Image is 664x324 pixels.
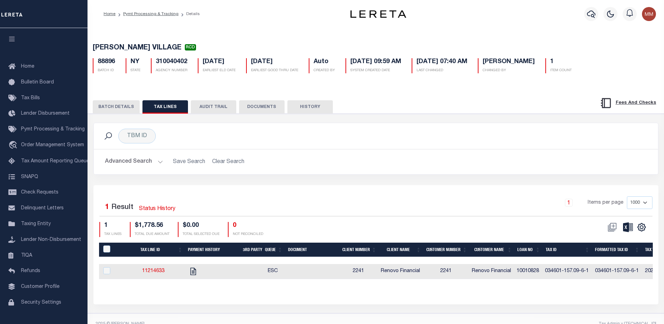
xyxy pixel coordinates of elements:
span: Lender Disbursement [21,111,70,116]
th: Document [285,243,340,257]
button: BATCH DETAILS [93,100,140,114]
span: Bulletin Board [21,80,54,85]
a: Pymt Processing & Tracking [123,12,179,16]
th: Tax Line ID: activate to sort column ascending [122,243,186,257]
td: 034601-157.09-6-1 [592,264,642,279]
a: 11214633 [142,269,165,274]
th: Queue: activate to sort column ascending [262,243,285,257]
h4: $1,778.56 [135,222,169,230]
th: Client Name: activate to sort column ascending [379,243,424,257]
span: Refunds [21,269,40,274]
li: Details [179,11,200,17]
span: Lender Non-Disbursement [21,237,81,242]
h5: NY [131,58,140,66]
button: AUDIT TRAIL [191,100,236,114]
h5: 1 [550,58,572,66]
th: 3rd Party [240,243,262,257]
p: ITEM COUNT [550,68,572,73]
span: Taxing Entity [21,222,51,227]
td: 034601-157.09-6-1 [542,264,592,279]
p: TOTAL DUE AMOUNT [135,232,169,237]
p: BATCH ID [98,68,115,73]
th: Formatted Tax ID: activate to sort column ascending [592,243,642,257]
h5: 88896 [98,58,115,66]
span: Tax Amount Reporting Queue [21,159,89,164]
span: Items per page [588,199,623,207]
img: svg+xml;base64,PHN2ZyB4bWxucz0iaHR0cDovL3d3dy53My5vcmcvMjAwMC9zdmciIHBvaW50ZXItZXZlbnRzPSJub25lIi... [642,7,656,21]
span: 2241 [353,269,364,274]
i: travel_explore [8,141,20,150]
th: Loan No: activate to sort column ascending [515,243,543,257]
th: Customer Number: activate to sort column ascending [424,243,470,257]
h4: 0 [233,222,263,230]
td: ESC [261,264,285,279]
a: 1 [565,199,573,207]
h5: 310040402 [156,58,187,66]
button: TAX LINES [142,100,188,114]
div: TBM ID [118,129,156,143]
span: Order Management System [21,143,84,148]
p: CREATED BY [314,68,335,73]
th: Customer Name: activate to sort column ascending [470,243,515,257]
span: RCD [185,44,196,50]
p: LAST CHANGED [417,68,467,73]
span: 2241 [440,269,452,274]
h4: $0.00 [183,222,219,230]
p: AGENCY NUMBER [156,68,187,73]
p: STATE [131,68,140,73]
span: Check Requests [21,190,58,195]
p: EARLIEST ELD DATE [203,68,236,73]
a: RCD [185,45,196,52]
p: TAX LINES [104,232,121,237]
span: Delinquent Letters [21,206,64,211]
p: CHANGED BY [483,68,535,73]
h5: [DATE] 09:59 AM [350,58,401,66]
h5: [DATE] [203,58,236,66]
span: [PERSON_NAME] VILLAGE [93,45,181,52]
h5: [DATE] [251,58,298,66]
span: Tax Bills [21,96,40,101]
h5: Auto [314,58,335,66]
span: Renovo Financial [381,269,420,274]
h5: [DATE] 07:40 AM [417,58,467,66]
img: logo-dark.svg [350,10,406,18]
th: Payment History [185,243,240,257]
p: SYSTEM CREATED DATE [350,68,401,73]
label: Result [111,202,133,213]
a: Status History [139,205,175,213]
p: EARLIEST GOOD THRU DATE [251,68,298,73]
span: Security Settings [21,300,61,305]
span: SNAPQ [21,174,38,179]
button: DOCUMENTS [239,100,285,114]
h4: 1 [104,222,121,230]
span: Customer Profile [21,284,60,289]
button: Fees And Checks [597,96,659,110]
button: Advanced Search [105,155,163,169]
th: PayeePaymentBatchId [99,243,122,257]
button: HISTORY [287,100,333,114]
td: 10010828 [514,264,542,279]
th: Tax ID: activate to sort column ascending [543,243,592,257]
span: TIQA [21,253,32,258]
p: NOT RECONCILED [233,232,263,237]
span: Pymt Processing & Tracking [21,127,85,132]
p: TOTAL SELECTED DUE [183,232,219,237]
a: Home [104,12,116,16]
th: Client Number: activate to sort column ascending [340,243,379,257]
h5: [PERSON_NAME] [483,58,535,66]
span: 1 [105,204,109,211]
span: Renovo Financial [472,269,511,274]
span: Home [21,64,34,69]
